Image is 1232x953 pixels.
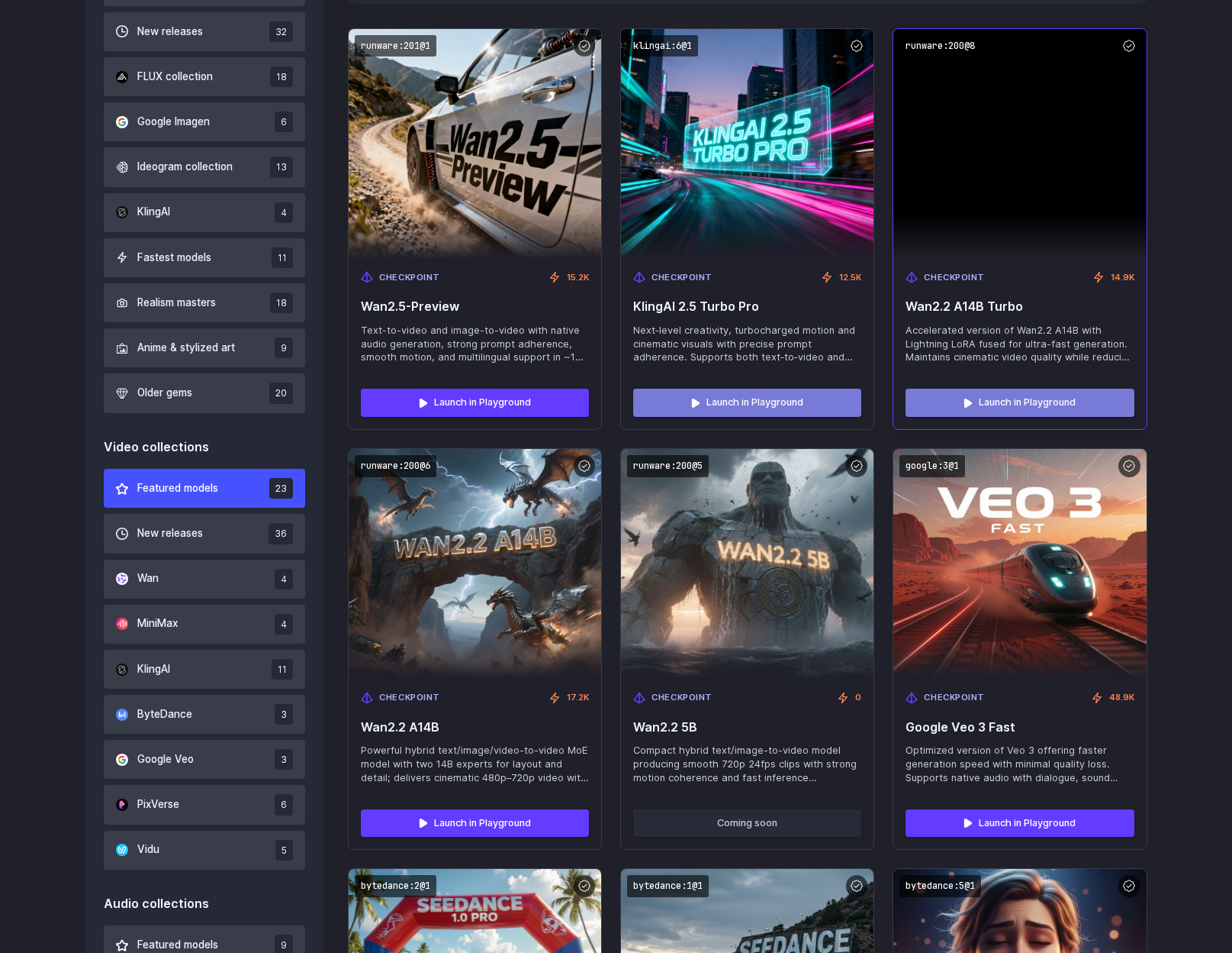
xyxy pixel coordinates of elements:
[272,247,293,268] span: 11
[349,29,601,259] img: Wan2.5-Preview
[137,480,218,497] span: Featured models
[137,525,203,542] span: New releases
[275,111,293,132] span: 6
[137,250,211,267] span: Fastest models
[621,449,873,679] img: Wan2.2 5B
[104,12,306,51] button: New releases 32
[137,69,213,86] span: FLUX collection
[906,389,1134,416] a: Launch in Playground
[355,875,436,897] code: bytedance:2@1
[137,570,159,587] span: Wan
[361,299,589,314] span: Wan2.5-Preview
[567,271,589,285] span: 15.2K
[270,157,293,177] span: 13
[361,744,589,785] span: Powerful hybrid text/image/video-to-video MoE model with two 14B experts for layout and detail; d...
[104,238,306,277] button: Fastest models 11
[137,159,233,176] span: Ideogram collection
[839,271,861,285] span: 12.5K
[633,809,861,837] button: Coming soon
[104,514,306,553] button: New releases 36
[899,35,981,57] code: runware:200@8
[355,35,436,57] code: runware:201@1
[275,794,293,815] span: 6
[104,283,306,322] button: Realism masters 18
[270,292,293,313] span: 18
[899,455,965,477] code: google:3@1
[651,271,713,285] span: Checkpoint
[104,193,306,232] button: KlingAI 4
[567,691,589,705] span: 17.2K
[104,373,306,412] button: Older gems 20
[104,894,306,914] div: Audio collections
[137,114,210,131] span: Google Imagen
[893,449,1146,679] img: Google Veo 3 Fast
[275,614,293,635] span: 4
[275,338,293,358] span: 9
[627,875,709,897] code: bytedance:1@1
[137,385,192,402] span: Older gems
[137,340,235,357] span: Anime & stylized art
[855,691,861,705] span: 0
[621,29,873,259] img: KlingAI 2.5 Turbo Pro
[379,691,440,705] span: Checkpoint
[627,455,709,477] code: runware:200@5
[104,102,306,141] button: Google Imagen 6
[361,324,589,365] span: Text-to-video and image-to-video with native audio generation, strong prompt adherence, smooth mo...
[104,328,306,367] button: Anime & stylized art 9
[1109,691,1134,705] span: 48.9K
[272,659,293,680] span: 11
[633,389,861,416] a: Launch in Playground
[906,809,1134,837] a: Launch in Playground
[906,299,1134,314] span: Wan2.2 A14B Turbo
[361,720,589,735] span: Wan2.2 A14B
[906,324,1134,365] span: Accelerated version of Wan2.2 A14B with Lightning LoRA fused for ultra-fast generation. Maintains...
[137,24,203,40] span: New releases
[137,615,178,632] span: MiniMax
[137,204,170,221] span: KlingAI
[899,875,981,897] code: bytedance:5@1
[275,840,293,861] span: 5
[1111,271,1134,285] span: 14.9K
[104,740,306,779] button: Google Veo 3
[104,650,306,689] button: KlingAI 11
[355,455,436,477] code: runware:200@6
[104,831,306,870] button: Vidu 5
[361,389,589,416] a: Launch in Playground
[906,744,1134,785] span: Optimized version of Veo 3 offering faster generation speed with minimal quality loss. Supports n...
[349,449,601,679] img: Wan2.2 A14B
[137,295,216,312] span: Realism masters
[633,720,861,735] span: Wan2.2 5B
[633,324,861,365] span: Next‑level creativity, turbocharged motion and cinematic visuals with precise prompt adherence. S...
[104,560,306,599] button: Wan 4
[275,704,293,725] span: 3
[104,605,306,644] button: MiniMax 4
[104,469,306,508] button: Featured models 23
[275,749,293,770] span: 3
[104,438,306,457] div: Video collections
[924,271,985,285] span: Checkpoint
[104,695,306,734] button: ByteDance 3
[104,785,306,824] button: PixVerse 6
[633,744,861,785] span: Compact hybrid text/image-to-video model producing smooth 720p 24fps clips with strong motion coh...
[137,706,192,723] span: ByteDance
[275,202,293,223] span: 4
[269,383,293,403] span: 20
[137,842,159,858] span: Vidu
[137,661,170,678] span: KlingAI
[269,523,293,544] span: 36
[104,57,306,96] button: FLUX collection 18
[104,147,306,186] button: Ideogram collection 13
[651,691,713,705] span: Checkpoint
[137,796,179,813] span: PixVerse
[633,299,861,314] span: KlingAI 2.5 Turbo Pro
[137,751,194,768] span: Google Veo
[269,478,293,499] span: 23
[275,569,293,590] span: 4
[906,720,1134,735] span: Google Veo 3 Fast
[270,66,293,87] span: 18
[379,271,440,285] span: Checkpoint
[269,21,293,42] span: 32
[924,691,985,705] span: Checkpoint
[361,809,589,837] a: Launch in Playground
[627,35,698,57] code: klingai:6@1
